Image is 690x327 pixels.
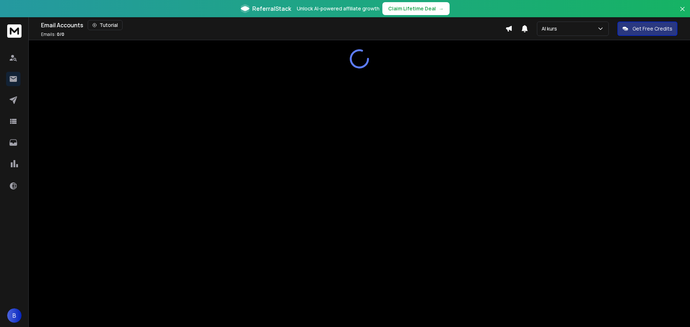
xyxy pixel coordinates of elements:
p: Emails : [41,32,64,37]
p: Unlock AI-powered affiliate growth [297,5,379,12]
button: Tutorial [88,20,123,30]
button: Claim Lifetime Deal→ [382,2,450,15]
span: 0 / 0 [57,31,64,37]
div: Email Accounts [41,20,505,30]
button: Get Free Credits [617,22,677,36]
button: Close banner [678,4,687,22]
p: Get Free Credits [632,25,672,32]
span: ReferralStack [252,4,291,13]
p: AI kurs [542,25,560,32]
span: → [439,5,444,12]
button: B [7,308,22,323]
